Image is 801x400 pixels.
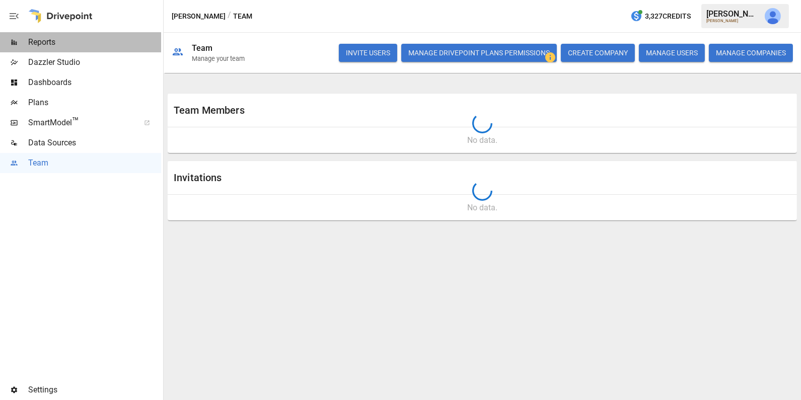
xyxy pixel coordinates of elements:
div: / [228,10,231,23]
span: Settings [28,384,161,396]
span: SmartModel [28,117,133,129]
span: 3,327 Credits [645,10,691,23]
button: CREATE COMPANY [561,44,635,62]
span: Plans [28,97,161,109]
div: [PERSON_NAME] [706,9,759,19]
button: MANAGE USERS [639,44,705,62]
button: [PERSON_NAME] [172,10,226,23]
span: Reports [28,36,161,48]
span: Dashboards [28,76,161,89]
span: Team [28,157,161,169]
div: Manage your team [192,55,245,62]
button: 3,327Credits [626,7,695,26]
button: INVITE USERS [339,44,397,62]
button: Julie Wilton [759,2,787,30]
img: Julie Wilton [765,8,781,24]
span: ™ [72,115,79,128]
span: Data Sources [28,137,161,149]
button: MANAGE COMPANIES [709,44,793,62]
div: Team [192,43,213,53]
span: Dazzler Studio [28,56,161,68]
div: [PERSON_NAME] [706,19,759,23]
button: Manage Drivepoint Plans Permissions [401,44,557,62]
